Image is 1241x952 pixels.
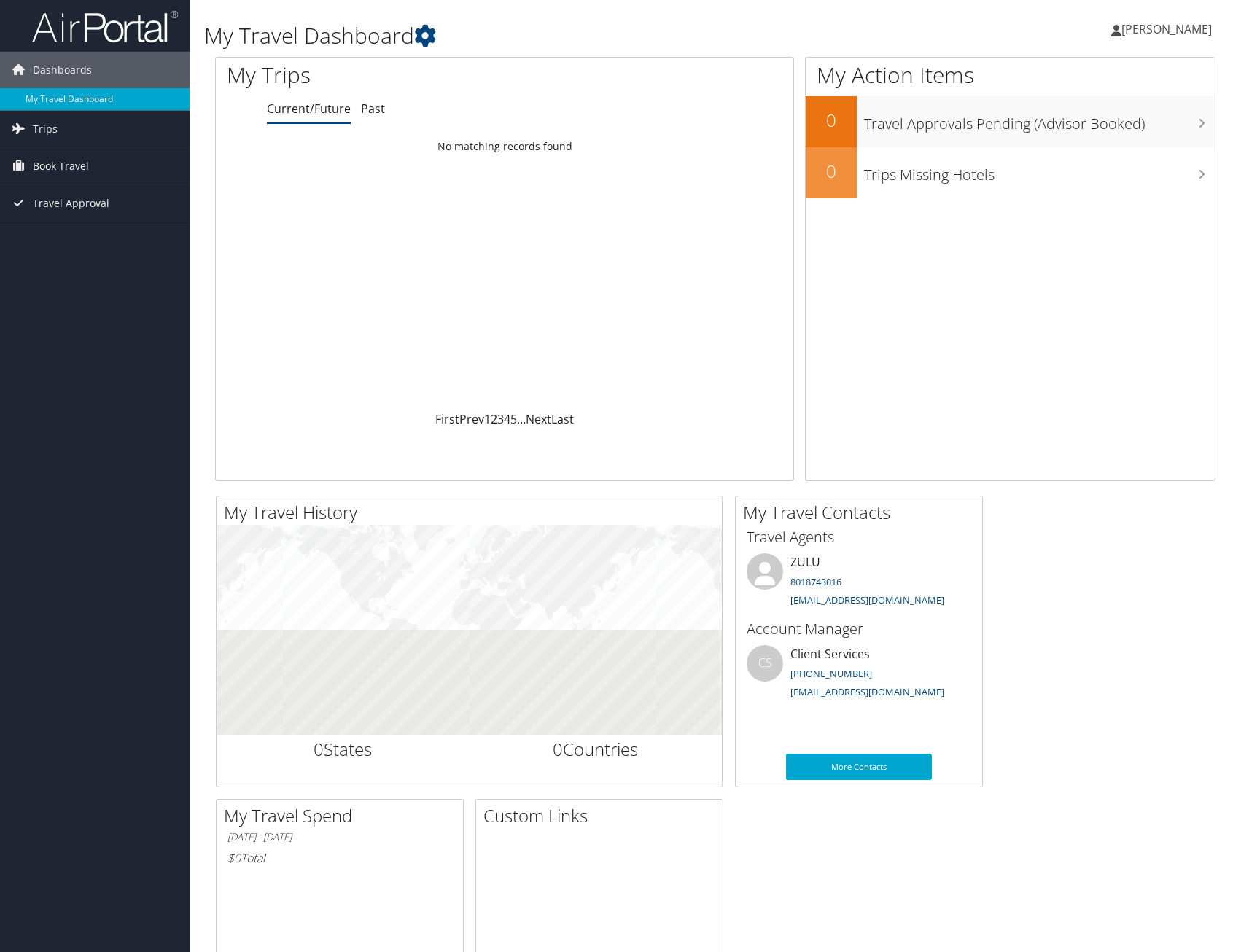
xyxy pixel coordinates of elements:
span: 0 [553,737,563,761]
a: 1 [484,411,491,427]
a: Current/Future [267,101,351,117]
span: 0 [314,737,324,761]
a: [PHONE_NUMBER] [790,667,872,680]
a: [EMAIL_ADDRESS][DOMAIN_NAME] [790,593,944,606]
h3: Account Manager [747,619,971,639]
a: Past [361,101,385,117]
h2: My Travel Contacts [743,500,982,525]
h6: [DATE] - [DATE] [227,830,452,844]
a: 8018743016 [790,575,841,588]
span: $0 [227,850,241,866]
h1: My Trips [227,60,542,90]
a: 5 [510,411,517,427]
a: Prev [459,411,484,427]
h2: 0 [806,159,857,184]
h2: My Travel History [224,500,722,525]
a: 0Travel Approvals Pending (Advisor Booked) [806,96,1215,147]
a: First [435,411,459,427]
a: Next [526,411,551,427]
li: Client Services [739,645,979,705]
span: Travel Approval [33,185,109,222]
li: ZULU [739,553,979,613]
h2: Custom Links [483,803,723,828]
a: Last [551,411,574,427]
a: More Contacts [786,754,932,780]
span: Dashboards [33,52,92,88]
span: Trips [33,111,58,147]
span: [PERSON_NAME] [1121,21,1212,37]
h6: Total [227,850,452,866]
h2: Countries [481,737,712,762]
a: 2 [491,411,497,427]
h3: Travel Approvals Pending (Advisor Booked) [864,106,1215,134]
h2: States [227,737,459,762]
h3: Travel Agents [747,527,971,547]
a: 3 [497,411,504,427]
td: No matching records found [216,133,793,160]
a: [PERSON_NAME] [1111,7,1226,51]
span: … [517,411,526,427]
h2: 0 [806,108,857,133]
h1: My Travel Dashboard [204,20,886,51]
h1: My Action Items [806,60,1215,90]
a: [EMAIL_ADDRESS][DOMAIN_NAME] [790,685,944,698]
h2: My Travel Spend [224,803,463,828]
a: 0Trips Missing Hotels [806,147,1215,198]
a: 4 [504,411,510,427]
img: airportal-logo.png [32,9,178,44]
div: CS [747,645,783,682]
span: Book Travel [33,148,89,184]
h3: Trips Missing Hotels [864,157,1215,185]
